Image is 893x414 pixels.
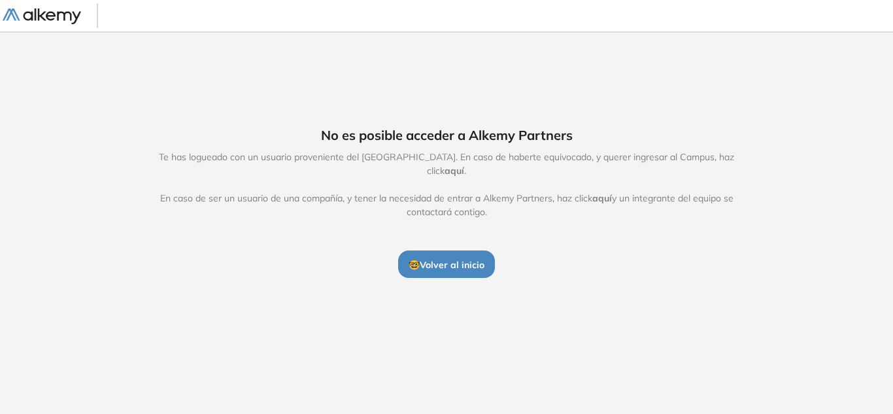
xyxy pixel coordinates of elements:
button: 🤓Volver al inicio [398,250,495,278]
span: No es posible acceder a Alkemy Partners [321,126,573,145]
span: Te has logueado con un usuario proveniente del [GEOGRAPHIC_DATA]. En caso de haberte equivocado, ... [145,150,748,219]
img: Logo [3,9,81,25]
span: 🤓 Volver al inicio [409,259,484,271]
span: aquí [445,165,464,177]
span: aquí [592,192,612,204]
